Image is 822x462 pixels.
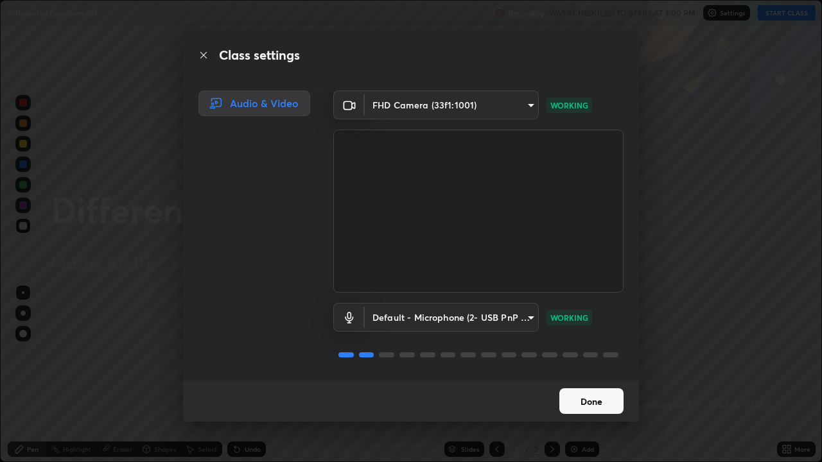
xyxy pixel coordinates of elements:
[198,90,310,116] div: Audio & Video
[559,388,624,414] button: Done
[550,99,588,111] p: WORKING
[550,312,588,323] p: WORKING
[365,90,539,119] div: FHD Camera (33f1:1001)
[219,46,300,65] h2: Class settings
[365,303,539,332] div: FHD Camera (33f1:1001)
